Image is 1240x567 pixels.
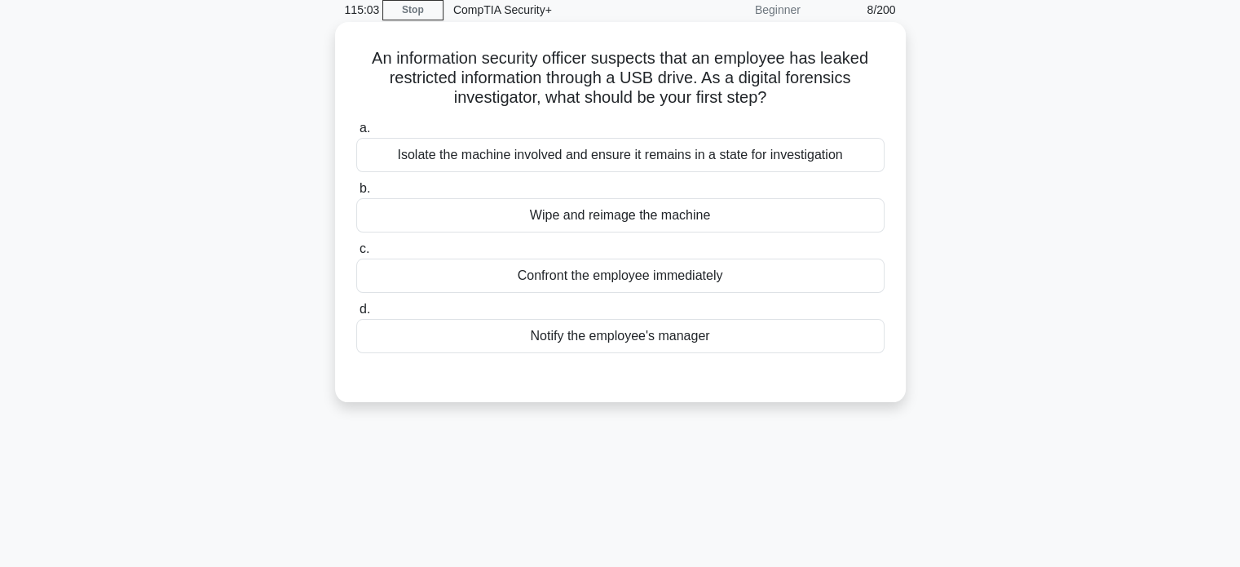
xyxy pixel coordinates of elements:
[356,138,885,172] div: Isolate the machine involved and ensure it remains in a state for investigation
[360,241,369,255] span: c.
[360,121,370,135] span: a.
[355,48,886,109] h5: An information security officer suspects that an employee has leaked restricted information throu...
[356,319,885,353] div: Notify the employee's manager
[360,302,370,316] span: d.
[356,198,885,233] div: Wipe and reimage the machine
[356,259,885,293] div: Confront the employee immediately
[360,181,370,195] span: b.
